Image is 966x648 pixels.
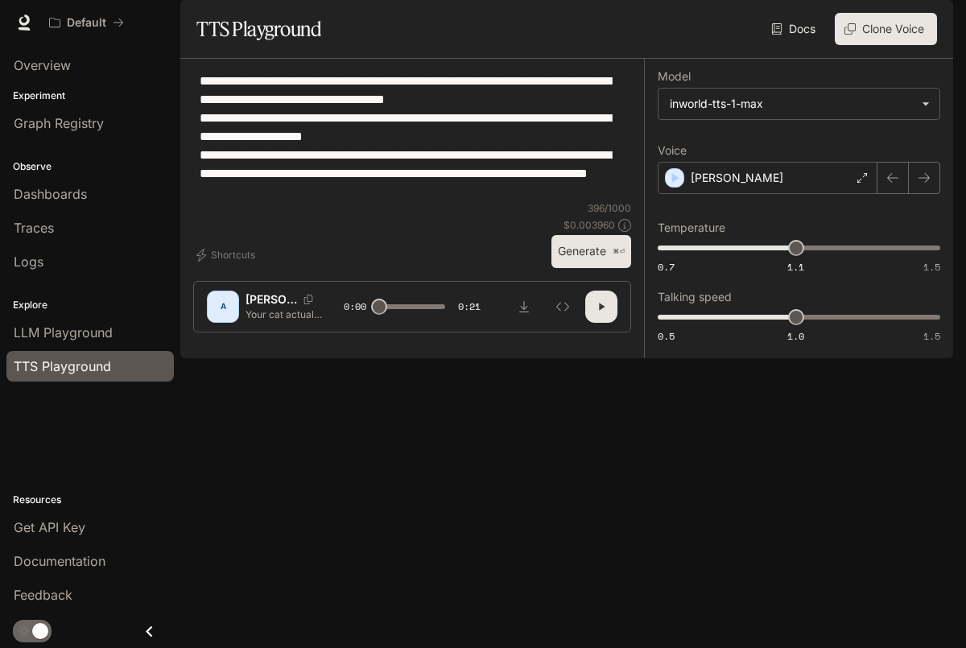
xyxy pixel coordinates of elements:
p: ⌘⏎ [613,247,625,257]
button: Shortcuts [193,242,262,268]
a: Docs [768,13,822,45]
span: 0:21 [458,299,481,315]
span: 0.7 [658,260,675,274]
span: 1.5 [923,260,940,274]
span: 1.0 [787,329,804,343]
div: inworld-tts-1-max [658,89,939,119]
p: [PERSON_NAME] [691,170,783,186]
p: Temperature [658,222,725,233]
span: 0:00 [344,299,366,315]
p: [PERSON_NAME] [246,291,297,307]
div: inworld-tts-1-max [670,96,914,112]
p: Model [658,71,691,82]
button: Download audio [508,291,540,323]
p: Voice [658,145,687,156]
span: 0.5 [658,329,675,343]
p: Talking speed [658,291,732,303]
span: 1.5 [923,329,940,343]
button: Inspect [547,291,579,323]
button: Generate⌘⏎ [551,235,631,268]
button: Copy Voice ID [297,295,320,304]
p: Your cat actually hates traveling with you. You think a random cardboard box is good enough for t... [246,307,323,321]
span: 1.1 [787,260,804,274]
button: Clone Voice [835,13,937,45]
h1: TTS Playground [196,13,321,45]
button: All workspaces [42,6,131,39]
div: A [210,294,236,320]
p: Default [67,16,106,30]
